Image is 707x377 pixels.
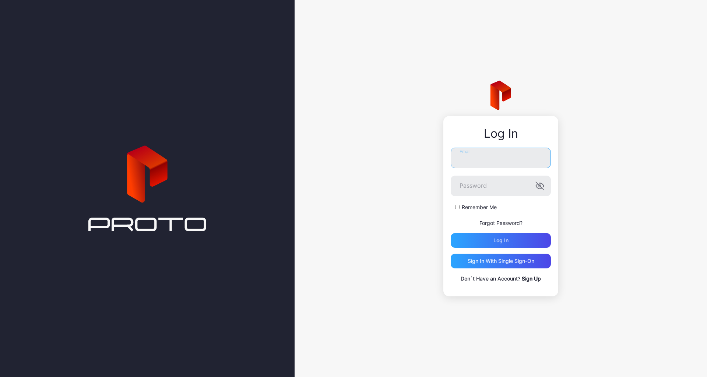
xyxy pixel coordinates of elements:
[451,274,551,283] p: Don`t Have an Account?
[451,148,551,168] input: Email
[468,258,534,264] div: Sign in With Single Sign-On
[535,182,544,190] button: Password
[479,220,523,226] a: Forgot Password?
[451,127,551,140] div: Log In
[493,237,509,243] div: Log in
[451,176,551,196] input: Password
[462,204,497,211] label: Remember Me
[522,275,541,282] a: Sign Up
[451,233,551,248] button: Log in
[451,254,551,268] button: Sign in With Single Sign-On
